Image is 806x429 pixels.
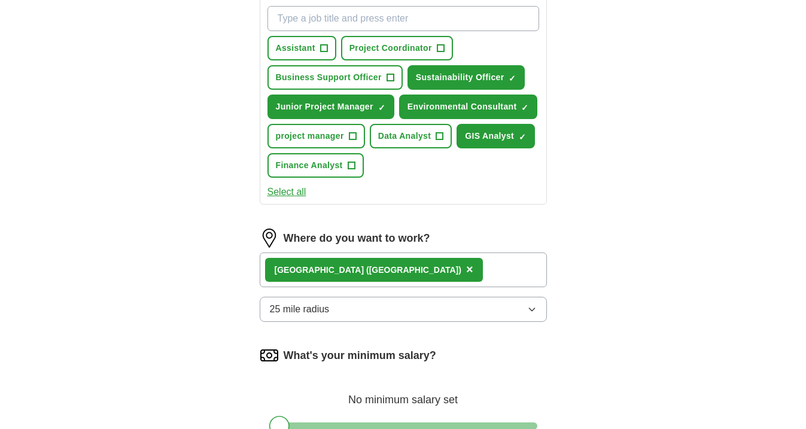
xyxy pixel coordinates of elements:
[260,229,279,248] img: location.png
[267,36,336,60] button: Assistant
[466,261,473,279] button: ×
[466,263,473,276] span: ×
[276,42,315,54] span: Assistant
[465,130,514,142] span: GIS Analyst
[260,379,547,408] div: No minimum salary set
[416,71,504,84] span: Sustainability Officer
[378,103,385,112] span: ✓
[284,348,436,364] label: What's your minimum salary?
[399,95,538,119] button: Environmental Consultant✓
[267,185,306,199] button: Select all
[370,124,452,148] button: Data Analyst
[276,130,344,142] span: project manager
[260,297,547,322] button: 25 mile radius
[349,42,432,54] span: Project Coordinator
[267,124,365,148] button: project manager
[276,101,373,113] span: Junior Project Manager
[366,265,461,275] span: ([GEOGRAPHIC_DATA])
[267,6,539,31] input: Type a job title and press enter
[519,132,526,142] span: ✓
[407,65,525,90] button: Sustainability Officer✓
[270,302,330,317] span: 25 mile radius
[378,130,431,142] span: Data Analyst
[509,74,516,83] span: ✓
[260,346,279,365] img: salary.png
[276,71,382,84] span: Business Support Officer
[284,230,430,247] label: Where do you want to work?
[407,101,517,113] span: Environmental Consultant
[275,265,364,275] strong: [GEOGRAPHIC_DATA]
[267,153,364,178] button: Finance Analyst
[276,159,343,172] span: Finance Analyst
[457,124,535,148] button: GIS Analyst✓
[341,36,453,60] button: Project Coordinator
[267,65,403,90] button: Business Support Officer
[267,95,394,119] button: Junior Project Manager✓
[521,103,528,112] span: ✓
